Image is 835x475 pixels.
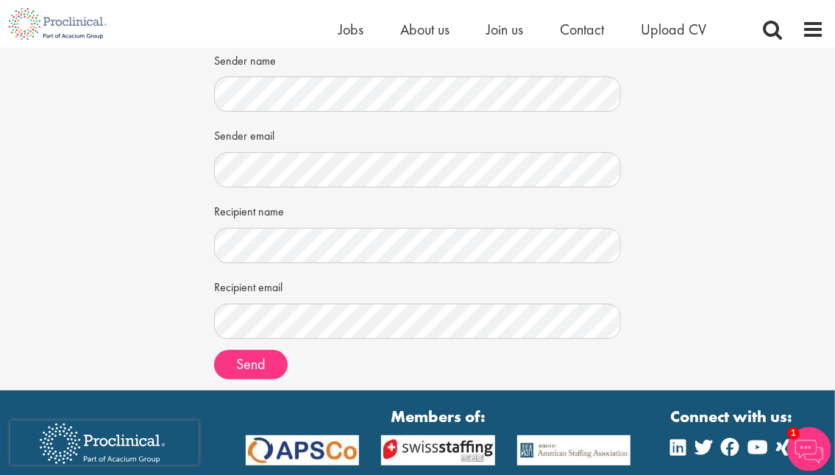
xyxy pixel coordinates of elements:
iframe: reCAPTCHA [10,421,199,465]
img: APSCo [235,435,370,465]
label: Sender email [214,123,274,145]
label: Recipient email [214,274,283,296]
a: Upload CV [641,20,706,39]
a: About us [400,20,450,39]
strong: Connect with us: [670,405,795,428]
span: 1 [787,427,800,440]
a: Contact [560,20,604,39]
button: Send [214,350,288,379]
strong: Members of: [246,405,630,428]
img: Proclinical Recruitment [29,413,176,474]
img: APSCo [370,435,505,465]
img: Chatbot [787,427,831,471]
label: Sender name [214,48,276,70]
span: Send [236,354,266,374]
label: Recipient name [214,199,284,221]
img: APSCo [506,435,642,465]
a: Join us [486,20,523,39]
a: Jobs [338,20,363,39]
